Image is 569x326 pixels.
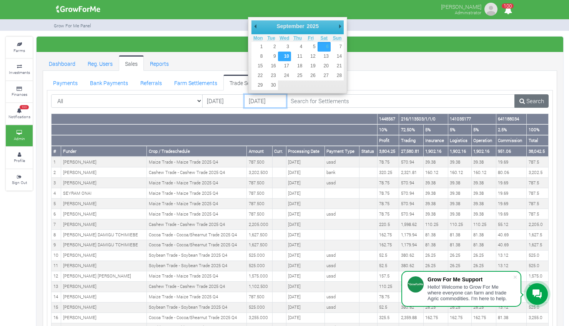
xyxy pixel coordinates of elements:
abbr: Wednesday [280,35,289,41]
td: ussd [324,250,359,261]
a: Farms [6,37,33,58]
th: 3,804.25 [377,146,399,157]
td: Maize Trade - Maize Trade 2025 Q4 [147,188,247,199]
i: Notifications [501,2,516,19]
small: Admin [14,136,25,141]
td: 19.69 [496,157,526,167]
td: 380.62 [399,261,423,271]
a: Sign Out [6,169,33,191]
small: Notifications [8,114,30,119]
small: Farms [13,48,25,53]
td: 1 [52,157,61,167]
td: 81.38 [423,230,448,240]
td: 787.5 [527,157,549,167]
td: Cocoa Trade - Cocoa/Shearnut Trade 2025 Q4 [147,313,247,323]
th: 10% [377,124,399,135]
td: [PERSON_NAME] [61,199,147,209]
td: 110.25 [471,219,496,230]
th: 2.5% [496,124,526,135]
th: # [52,146,61,157]
td: 787.500 [247,178,272,188]
td: [DATE] [286,230,324,240]
span: 100 [20,105,29,110]
td: 52.5 [377,250,399,261]
td: 110.25 [423,219,448,230]
td: 1,627.5 [527,230,549,240]
input: Search for Settlements [286,94,515,108]
td: ussd [324,261,359,271]
img: growforme image [53,2,103,17]
td: 3,255.000 [247,313,272,323]
a: Payments [47,75,84,90]
a: Referrals [134,75,168,90]
td: 160.12 [423,167,448,178]
a: Search [514,94,549,108]
td: 78.75 [377,178,399,188]
td: 2 [52,167,61,178]
button: 9 [265,52,278,61]
td: [PERSON_NAME] [61,250,147,261]
a: 100 Notifications [6,103,33,124]
td: 26.25 [471,302,496,313]
th: 72.50% [399,124,423,135]
td: ussd [324,292,359,302]
td: 787.500 [247,188,272,199]
p: [PERSON_NAME] [441,2,481,11]
th: 1,902.16 [448,146,471,157]
th: Profit [377,135,399,146]
td: 81.38 [423,240,448,250]
td: 39.38 [423,199,448,209]
small: Profile [14,158,25,163]
th: 5% [471,124,496,135]
td: 525.000 [247,250,272,261]
th: 27,580.81 [399,146,423,157]
td: 78.75 [377,157,399,167]
td: 15 [52,302,61,313]
td: 3,202.5 [527,167,549,178]
td: 52.5 [377,261,399,271]
td: 1,627.5 [527,240,549,250]
button: 8 [251,52,265,61]
td: 525.0 [527,261,549,271]
td: 787.500 [247,209,272,219]
td: 4 [52,188,61,199]
th: 1,902.16 [423,146,448,157]
td: [DATE] [286,302,324,313]
th: Total [527,135,549,146]
input: DD/MM/YYYY [244,94,286,108]
td: 13.12 [496,261,526,271]
small: Grow For Me Panel [54,23,91,28]
td: 8 [52,230,61,240]
abbr: Friday [308,35,314,41]
th: Trading [399,135,423,146]
td: 39.38 [448,178,471,188]
td: 1,179.94 [399,230,423,240]
button: 20 [318,61,331,71]
td: 5 [52,199,61,209]
td: 570.94 [399,209,423,219]
th: Curr. [272,146,286,157]
button: 26 [304,71,317,80]
td: 160.12 [471,167,496,178]
td: 19.69 [496,178,526,188]
td: 78.75 [377,292,399,302]
td: 799.31 [399,281,423,292]
td: 39.38 [448,188,471,199]
th: 951.06 [496,146,526,157]
td: 2,205.000 [247,219,272,230]
td: 1,627.500 [247,230,272,240]
td: 787.5 [527,199,549,209]
td: 26.25 [423,261,448,271]
td: ussd [324,157,359,167]
td: 110.25 [377,281,399,292]
td: Maize Trade - Maize Trade 2025 Q4 [147,209,247,219]
button: Previous Month [251,20,259,32]
td: 787.5 [527,188,549,199]
abbr: Monday [253,35,263,41]
a: Reg. Users [82,55,119,71]
td: [PERSON_NAME] [61,209,147,219]
td: [DATE] [286,178,324,188]
small: Finances [12,92,27,97]
td: 110.25 [448,219,471,230]
abbr: Saturday [320,35,328,41]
